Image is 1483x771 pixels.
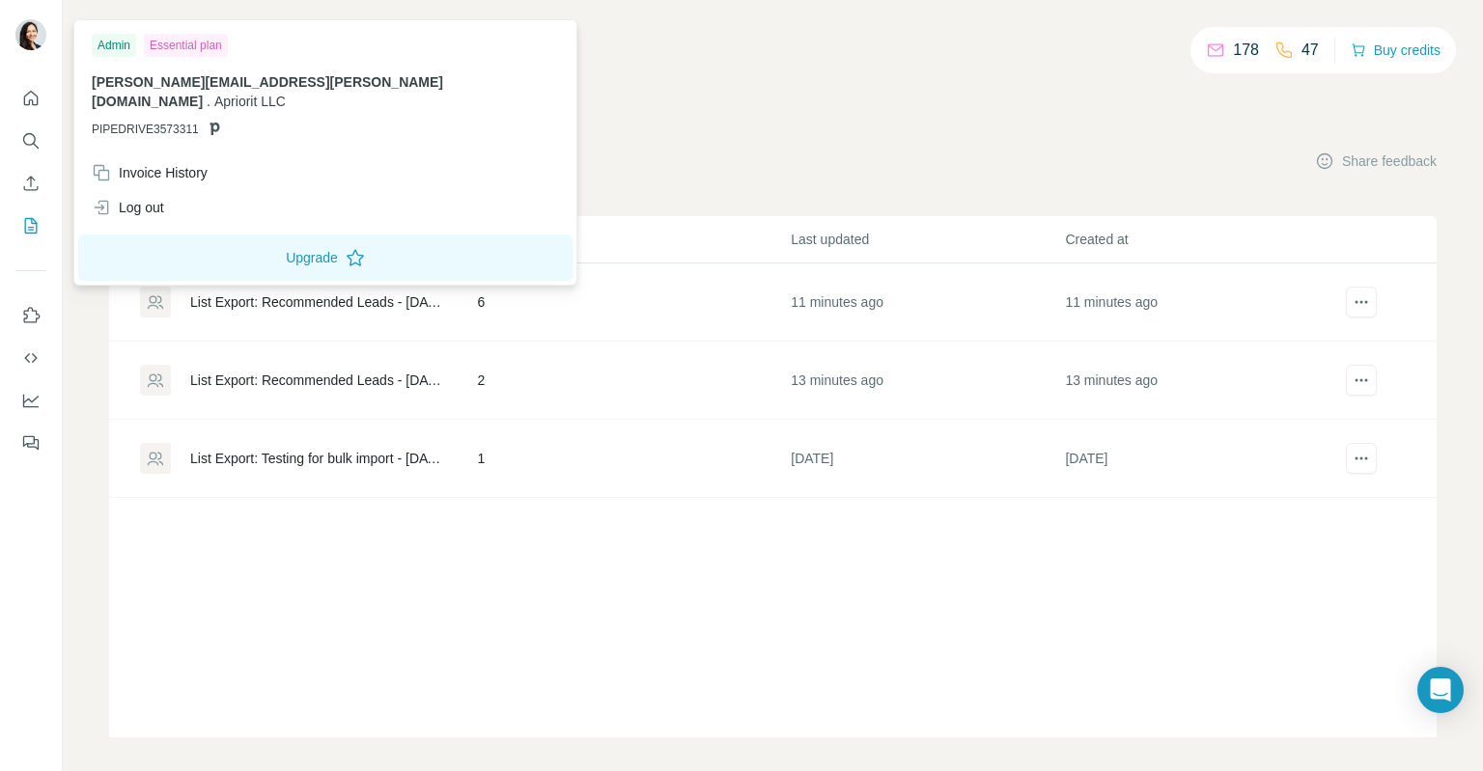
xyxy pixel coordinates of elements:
span: . [207,94,210,109]
td: 11 minutes ago [1064,263,1338,342]
div: List Export: Recommended Leads - [DATE] 16:08 [190,292,445,312]
button: Dashboard [15,383,46,418]
p: Last updated [791,230,1063,249]
div: Admin [92,34,136,57]
p: 178 [1233,39,1259,62]
div: Log out [92,198,164,217]
td: [DATE] [790,420,1064,498]
td: 13 minutes ago [790,342,1064,420]
button: Search [15,124,46,158]
div: Essential plan [144,34,228,57]
button: My lists [15,208,46,243]
span: PIPEDRIVE3573311 [92,121,199,138]
td: 11 minutes ago [790,263,1064,342]
button: Upgrade [78,234,573,281]
button: Share feedback [1315,151,1437,171]
p: 47 [1301,39,1319,62]
span: Apriorit LLC [214,94,286,109]
button: actions [1346,443,1377,474]
p: Created at [1065,230,1337,249]
span: [PERSON_NAME][EMAIL_ADDRESS][PERSON_NAME][DOMAIN_NAME] [92,74,443,109]
td: 2 [477,342,791,420]
img: Avatar [15,19,46,50]
div: List Export: Recommended Leads - [DATE] 16:06 [190,371,445,390]
button: actions [1346,365,1377,396]
td: 13 minutes ago [1064,342,1338,420]
button: Quick start [15,81,46,116]
td: [DATE] [1064,420,1338,498]
button: Buy credits [1351,37,1441,64]
p: Records [478,230,790,249]
button: Use Surfe API [15,341,46,375]
button: Feedback [15,426,46,460]
button: Use Surfe on LinkedIn [15,298,46,333]
div: Invoice History [92,163,208,182]
button: Enrich CSV [15,166,46,201]
div: List Export: Testing for bulk import - [DATE] 10:04 [190,449,445,468]
div: Open Intercom Messenger [1417,667,1464,713]
button: actions [1346,287,1377,317]
td: 6 [477,263,791,342]
td: 1 [477,420,791,498]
